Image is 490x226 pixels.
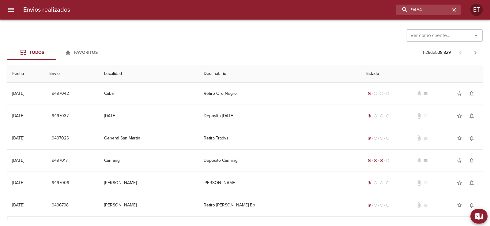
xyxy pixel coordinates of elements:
div: En viaje [366,157,391,164]
span: notifications_none [469,135,475,141]
span: radio_button_unchecked [380,92,383,95]
span: Pagina anterior [453,49,468,55]
span: radio_button_unchecked [386,114,390,118]
th: Envio [44,65,99,83]
span: radio_button_unchecked [386,181,390,185]
span: Pagina siguiente [468,45,483,60]
span: star_border [456,91,462,97]
td: [PERSON_NAME] [99,172,199,194]
button: Agregar a favoritos [453,132,466,144]
span: No tiene documentos adjuntos [416,202,422,208]
span: radio_button_checked [367,136,371,140]
div: [DATE] [12,202,24,208]
span: radio_button_unchecked [386,203,390,207]
button: Abrir [472,31,481,40]
span: No tiene pedido asociado [422,91,428,97]
td: Retiro Oro Negro [199,83,361,105]
span: No tiene pedido asociado [422,202,428,208]
td: Retira Tradys [199,127,361,149]
span: radio_button_unchecked [374,92,377,95]
span: radio_button_unchecked [380,203,383,207]
span: No tiene pedido asociado [422,113,428,119]
td: [PERSON_NAME] [199,172,361,194]
div: [DATE] [12,158,24,163]
span: 9497009 [52,179,69,187]
button: Activar notificaciones [466,87,478,100]
span: radio_button_unchecked [386,136,390,140]
div: Generado [366,91,391,97]
span: radio_button_unchecked [386,92,390,95]
span: notifications_none [469,180,475,186]
button: Agregar a favoritos [453,87,466,100]
th: Estado [361,65,483,83]
td: Deposito Canning [199,150,361,172]
span: radio_button_checked [367,203,371,207]
span: notifications_none [469,157,475,164]
th: Destinatario [199,65,361,83]
button: Agregar a favoritos [453,199,466,211]
span: 9497026 [52,135,69,142]
button: Activar notificaciones [466,154,478,167]
span: No tiene pedido asociado [422,135,428,141]
div: Generado [366,135,391,141]
th: Fecha [7,65,44,83]
button: Agregar a favoritos [453,154,466,167]
td: Deposito [DATE] [199,105,361,127]
span: Todos [29,50,44,55]
span: radio_button_unchecked [374,181,377,185]
div: ET [470,4,483,16]
span: 9496798 [52,202,69,209]
th: Localidad [99,65,199,83]
button: 9497026 [49,133,71,144]
span: star_border [456,157,462,164]
div: Abrir información de usuario [470,4,483,16]
button: Agregar a favoritos [453,110,466,122]
span: No tiene documentos adjuntos [416,113,422,119]
div: [DATE] [12,91,24,96]
h6: Envios realizados [23,5,70,15]
span: radio_button_checked [367,114,371,118]
td: Retiro [PERSON_NAME] Bp [199,194,361,216]
span: notifications_none [469,91,475,97]
span: No tiene documentos adjuntos [416,91,422,97]
span: radio_button_checked [380,159,383,162]
button: Activar notificaciones [466,132,478,144]
div: Generado [366,180,391,186]
span: No tiene documentos adjuntos [416,157,422,164]
span: radio_button_checked [367,92,371,95]
span: radio_button_checked [367,159,371,162]
td: Caba [99,83,199,105]
button: 9497009 [49,177,72,189]
span: notifications_none [469,202,475,208]
div: Tabs Envios [7,45,105,60]
button: 9496798 [49,200,71,211]
span: radio_button_unchecked [374,114,377,118]
span: radio_button_checked [367,181,371,185]
input: buscar [396,5,450,15]
button: Activar notificaciones [466,110,478,122]
div: [DATE] [12,180,24,185]
button: 9497042 [49,88,71,99]
span: star_border [456,202,462,208]
div: Generado [366,113,391,119]
button: Agregar a favoritos [453,177,466,189]
span: radio_button_checked [374,159,377,162]
span: radio_button_unchecked [386,159,390,162]
button: menu [4,2,18,17]
span: star_border [456,180,462,186]
span: Favoritos [74,50,98,55]
span: No tiene pedido asociado [422,157,428,164]
span: star_border [456,135,462,141]
td: [DATE] [99,105,199,127]
td: Canning [99,150,199,172]
span: radio_button_unchecked [380,136,383,140]
span: radio_button_unchecked [374,136,377,140]
div: [DATE] [12,135,24,141]
span: radio_button_unchecked [374,203,377,207]
span: No tiene documentos adjuntos [416,135,422,141]
span: No tiene documentos adjuntos [416,180,422,186]
span: 9497037 [52,112,69,120]
span: 9497017 [52,157,68,165]
td: General San Martin [99,127,199,149]
button: Exportar Excel [470,209,488,224]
